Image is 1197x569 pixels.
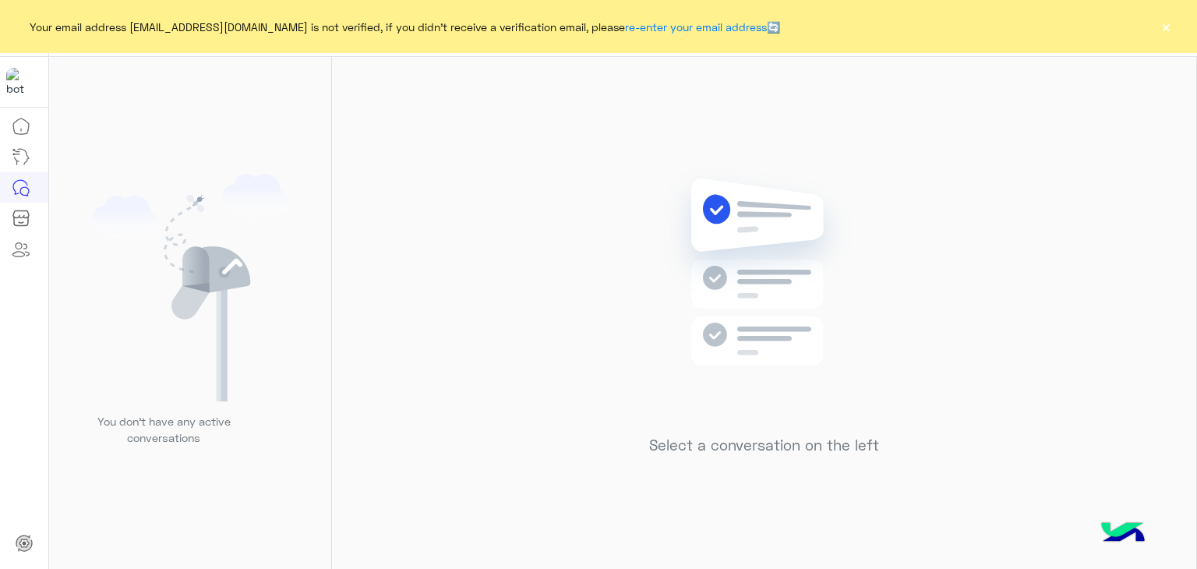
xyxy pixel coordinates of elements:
img: hulul-logo.png [1096,507,1150,561]
img: no messages [651,166,877,425]
button: × [1158,19,1174,34]
img: empty users [92,174,288,401]
img: 1403182699927242 [6,68,34,96]
h5: Select a conversation on the left [649,436,879,454]
span: Your email address [EMAIL_ADDRESS][DOMAIN_NAME] is not verified, if you didn't receive a verifica... [30,19,780,35]
a: re-enter your email address [625,20,767,34]
p: You don’t have any active conversations [85,413,242,447]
